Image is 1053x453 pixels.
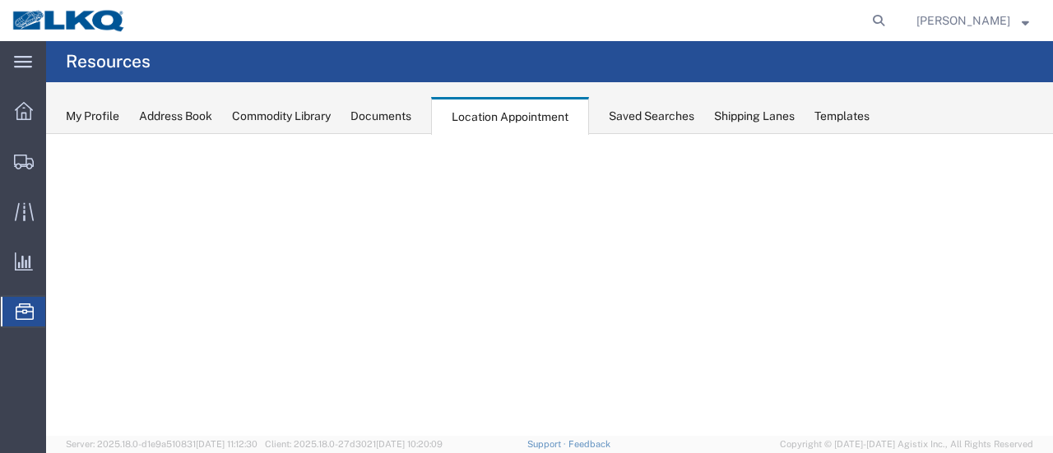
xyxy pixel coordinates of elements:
div: Commodity Library [232,108,331,125]
span: [DATE] 10:20:09 [376,439,443,449]
div: Saved Searches [609,108,694,125]
span: Server: 2025.18.0-d1e9a510831 [66,439,257,449]
div: My Profile [66,108,119,125]
a: Feedback [568,439,610,449]
img: logo [12,8,127,33]
span: Sopha Sam [916,12,1010,30]
a: Support [527,439,568,449]
span: Client: 2025.18.0-27d3021 [265,439,443,449]
button: [PERSON_NAME] [916,11,1030,30]
iframe: FS Legacy Container [46,134,1053,436]
div: Location Appointment [431,97,589,135]
h4: Resources [66,41,151,82]
span: Copyright © [DATE]-[DATE] Agistix Inc., All Rights Reserved [780,437,1033,451]
span: [DATE] 11:12:30 [196,439,257,449]
div: Templates [814,108,870,125]
div: Address Book [139,108,212,125]
div: Documents [350,108,411,125]
div: Shipping Lanes [714,108,795,125]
